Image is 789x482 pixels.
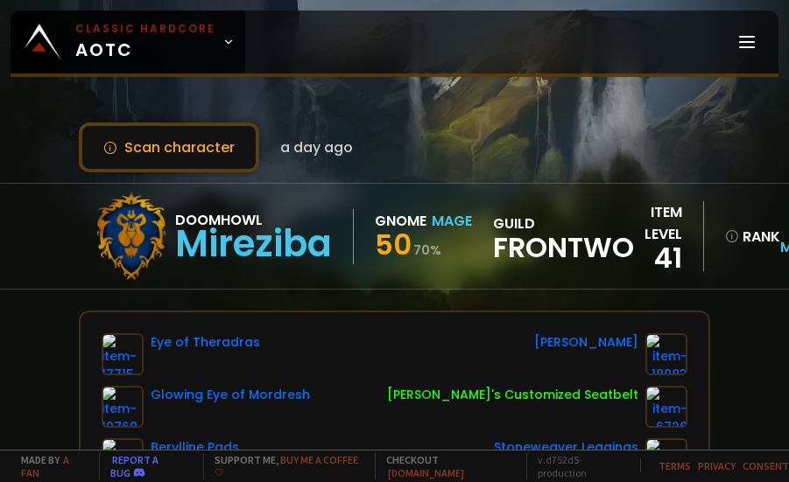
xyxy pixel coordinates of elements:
div: Doomhowl [175,209,332,231]
a: [DOMAIN_NAME] [388,466,464,479]
div: rank [725,226,762,248]
span: Checkout [375,453,516,479]
a: Classic HardcoreAOTC [11,10,245,73]
div: Berylline Pads [151,438,239,457]
span: AOTC [75,21,215,63]
div: 41 [634,245,682,271]
div: item level [634,201,682,245]
div: Glowing Eye of Mordresh [151,386,310,404]
div: [PERSON_NAME] [534,333,638,352]
small: 70 % [413,241,441,259]
span: 50 [375,225,412,264]
a: Privacy [698,459,736,472]
span: v. d752d5 - production [526,453,630,479]
div: Mireziba [175,231,332,257]
img: item-17715 [102,333,144,375]
a: Consent [743,459,789,472]
span: Frontwo [493,234,634,261]
a: Report a bug [110,453,159,479]
small: Classic Hardcore [75,21,215,37]
img: item-10769 [102,386,144,428]
button: Scan character [79,122,259,172]
div: Mage [432,210,472,232]
img: item-6726 [645,386,687,428]
div: guild [493,213,634,261]
span: a day ago [280,136,353,158]
div: Stoneweaver Leggings [494,438,638,457]
div: Gnome [375,210,426,232]
span: Support me, [203,453,364,479]
div: Eye of Theradras [151,333,260,352]
span: Made by [11,453,88,479]
a: Terms [659,459,691,472]
a: a fan [21,453,69,479]
img: item-18083 [645,333,687,375]
div: [PERSON_NAME]'s Customized Seatbelt [387,386,638,404]
a: Buy me a coffee [215,453,358,479]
